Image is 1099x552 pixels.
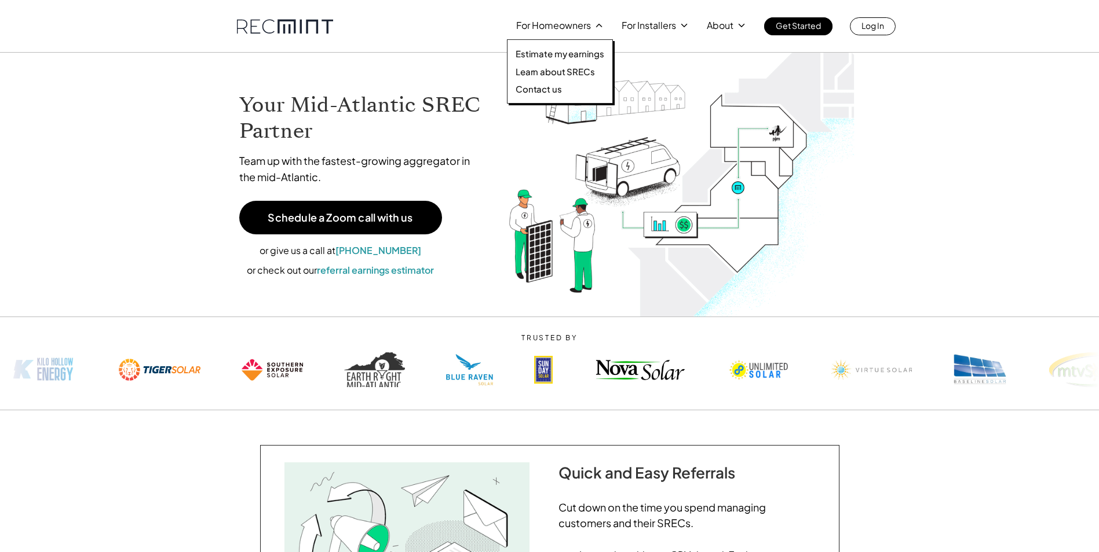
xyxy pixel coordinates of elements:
[707,17,733,34] p: About
[516,66,594,78] p: Learn about SRECs
[776,17,821,34] p: Get Started
[516,17,591,34] p: For Homeowners
[850,17,896,35] a: Log In
[239,153,485,185] p: Team up with the fastest-growing aggregator in the mid-Atlantic.
[239,243,442,258] p: or give us a call at
[764,17,833,35] a: Get Started
[239,201,442,234] a: Schedule a Zoom call with us
[247,264,317,276] span: or check out our
[382,334,717,342] p: TRUSTED BY
[622,17,676,34] p: For Installers
[558,499,815,531] h2: Cut down on the time you spend managing customers and their SRECs.
[317,264,434,276] a: referral earnings estimator
[861,17,884,34] p: Log In
[516,48,604,60] a: Estimate my earnings
[558,463,815,481] h2: Quick and Easy Referrals
[239,92,485,144] h1: Your Mid-Atlantic SREC Partner
[335,244,421,256] a: [PHONE_NUMBER]
[268,212,412,223] p: Schedule a Zoom call with us
[516,83,562,95] p: Contact us
[516,83,604,95] a: Contact us
[516,66,604,78] a: Learn about SRECs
